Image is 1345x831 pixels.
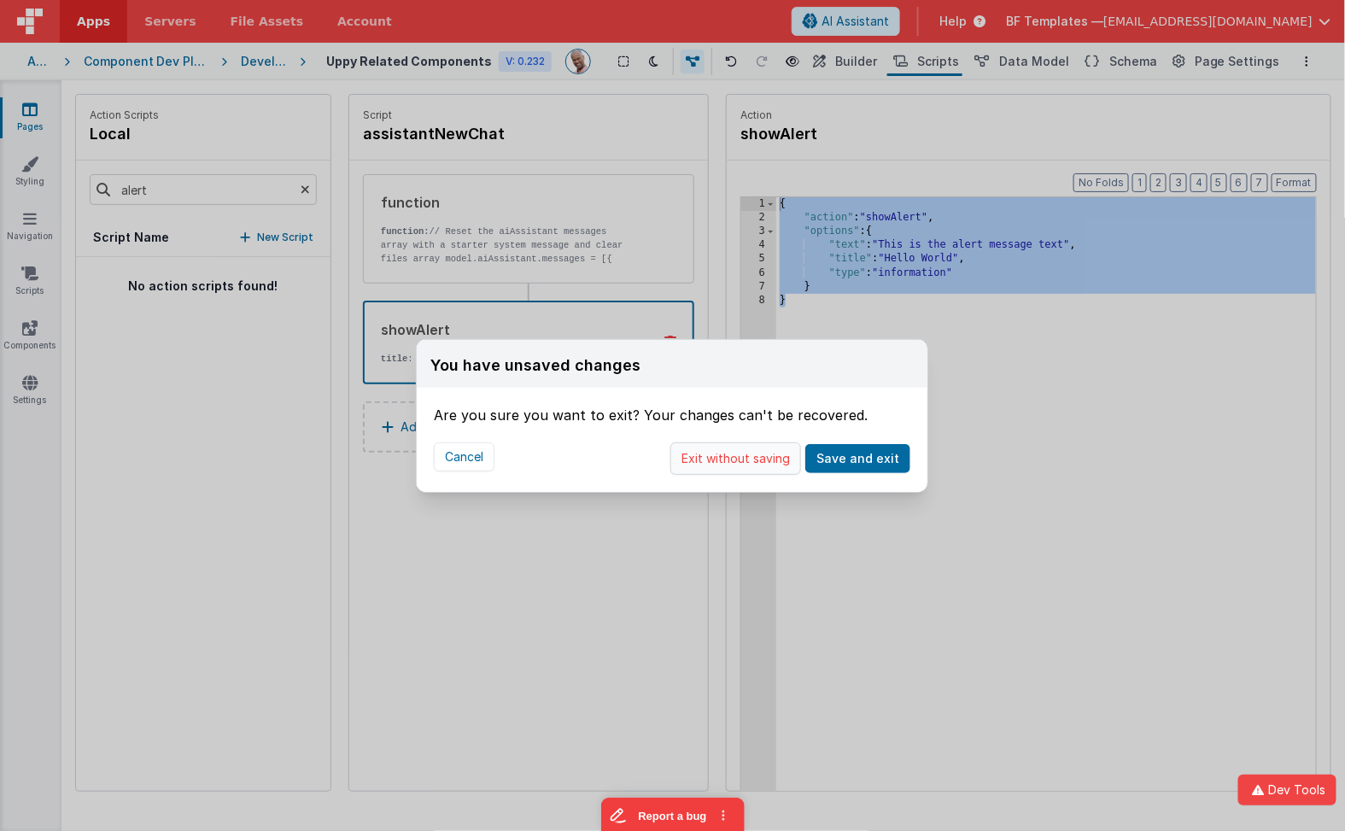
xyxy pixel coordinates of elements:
button: Dev Tools [1238,775,1336,805]
button: Exit without saving [670,442,801,475]
button: Save and exit [805,444,910,473]
div: You have unsaved changes [430,354,640,377]
button: Cancel [434,442,494,471]
div: Are you sure you want to exit? Your changes can't be recovered. [434,388,910,425]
